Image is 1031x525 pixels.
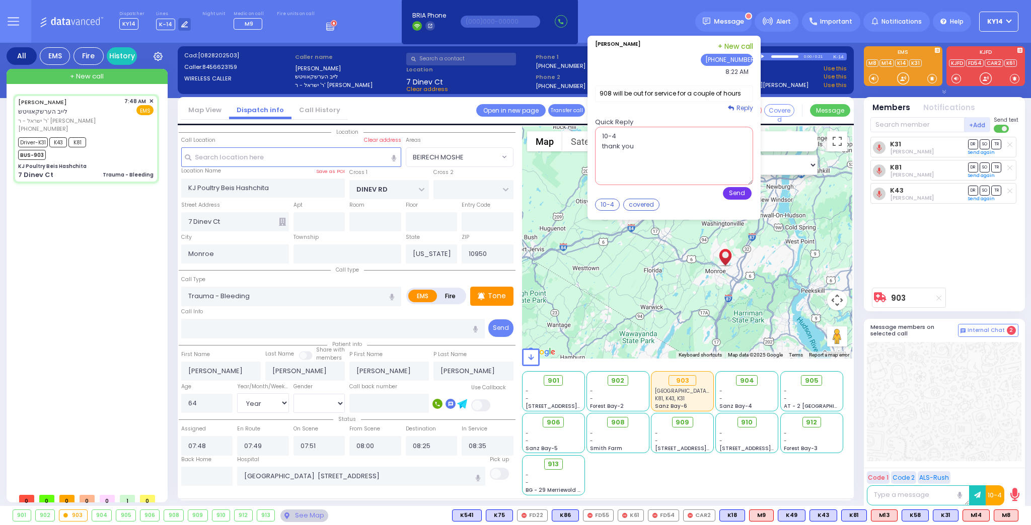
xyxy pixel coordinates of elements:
[526,402,621,410] span: [STREET_ADDRESS][PERSON_NAME]
[235,510,252,521] div: 912
[980,139,990,149] span: SO
[595,85,753,102] label: 908 will be out for service for a couple of hours
[116,510,135,521] div: 905
[562,131,612,151] button: Show satellite imagery
[462,425,487,433] label: In Service
[452,509,482,521] div: BLS
[719,402,752,410] span: Sanz Bay-4
[590,437,593,445] span: -
[461,16,540,28] input: (000)000-00000
[526,395,529,402] span: -
[406,148,499,166] span: BEIRECH MOSHE
[590,429,593,437] span: -
[683,509,715,521] div: CAR2
[103,171,154,179] div: Trauma - Bleeding
[716,238,734,268] div: LEIB HERSHKOWITZ
[902,509,929,521] div: K58
[526,387,529,395] span: -
[866,59,878,67] a: M8
[156,19,175,30] span: K-14
[994,116,1018,124] span: Send text
[871,509,898,521] div: ALS
[202,63,237,71] span: 8456623159
[980,162,990,172] span: SO
[18,125,68,133] span: [PHONE_NUMBER]
[476,104,546,117] a: Open in new page
[412,11,446,20] span: BRIA Phone
[812,51,814,62] div: /
[841,509,867,521] div: K81
[987,17,1003,26] span: KY14
[784,387,787,395] span: -
[488,291,506,301] p: Tone
[820,17,852,26] span: Important
[902,509,929,521] div: BLS
[237,383,289,391] div: Year/Month/Week/Day
[980,186,990,195] span: SO
[870,117,965,132] input: Search member
[184,51,292,60] label: Cad:
[68,137,86,147] span: K81
[517,509,548,521] div: FD22
[784,429,787,437] span: -
[611,417,625,427] span: 908
[950,17,964,26] span: Help
[316,168,345,175] label: Save as POI
[784,395,787,402] span: -
[1007,326,1016,335] span: 2
[994,509,1018,521] div: M8
[293,383,313,391] label: Gender
[486,509,513,521] div: BLS
[890,140,901,148] a: K31
[433,351,467,359] label: P Last Name
[968,162,978,172] span: DR
[293,233,319,241] label: Township
[655,445,750,452] span: [STREET_ADDRESS][PERSON_NAME]
[890,171,934,179] span: Berish Mertz
[949,59,965,67] a: KJFD
[18,150,46,160] span: BUS-903
[526,445,558,452] span: Sanz Bay-5
[333,415,361,423] span: Status
[728,104,753,113] a: Reply
[985,59,1003,67] a: CAR2
[655,429,658,437] span: -
[890,148,934,155] span: Yisroel Feldman
[7,47,37,65] div: All
[824,72,847,81] a: Use this
[406,147,513,166] span: BEIRECH MOSHE
[119,11,144,17] label: Dispatcher
[923,102,975,114] button: Notifications
[436,290,465,302] label: Fire
[890,194,934,202] span: Moshe Hirsch Brach
[968,327,1005,334] span: Internal Chat
[741,417,753,427] span: 910
[536,82,585,90] label: [PHONE_NUMBER]
[548,104,585,117] button: Transfer call
[824,64,847,73] a: Use this
[73,47,104,65] div: Fire
[277,11,315,17] label: Fire units on call
[966,59,984,67] a: FD54
[991,162,1001,172] span: TR
[184,74,292,83] label: WIRELESS CALLER
[293,201,303,209] label: Apt
[181,167,221,175] label: Location Name
[526,486,582,494] span: BG - 29 Merriewold S.
[723,187,752,200] button: Send
[181,351,210,359] label: First Name
[181,136,215,144] label: Call Location
[149,97,154,106] span: ✕
[965,117,991,132] button: +Add
[257,510,275,521] div: 913
[406,65,533,74] label: Location
[809,509,837,521] div: BLS
[536,62,585,69] label: [PHONE_NUMBER]
[810,104,850,117] button: Message
[164,510,183,521] div: 908
[188,510,207,521] div: 909
[265,350,294,358] label: Last Name
[833,53,847,60] div: K-14
[611,376,624,386] span: 902
[918,471,950,484] button: ALS-Rush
